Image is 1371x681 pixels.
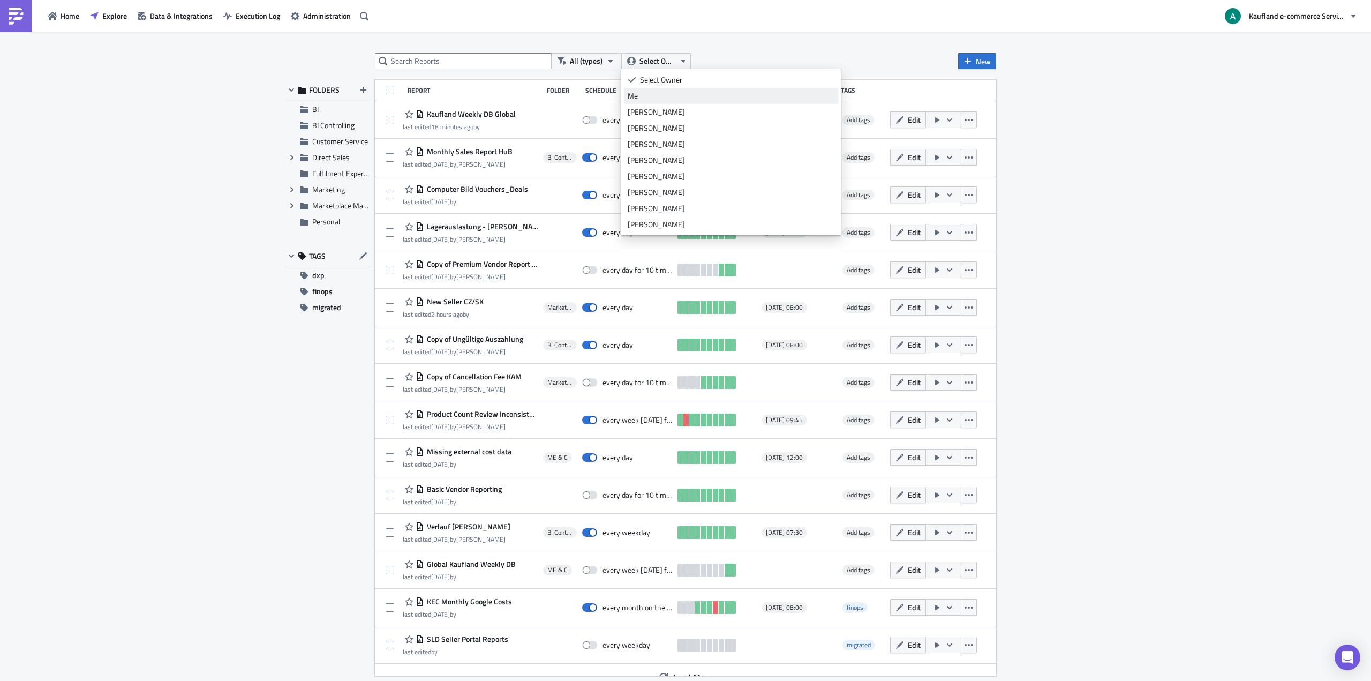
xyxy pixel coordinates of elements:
span: Add tags [847,415,870,425]
a: Explore [85,8,132,24]
time: 2025-07-21T06:36:22Z [431,497,450,507]
button: finops [284,283,372,300]
div: [PERSON_NAME] [628,123,834,133]
div: every week on Monday for 10 times [602,565,672,575]
time: 2025-06-16T13:22:00Z [431,534,450,544]
div: Schedule [585,86,674,94]
span: Add tags [842,340,875,350]
button: Edit [890,637,926,653]
time: 2025-07-14T07:07:07Z [431,347,450,357]
span: Marketplace Management [312,200,396,211]
img: Avatar [1224,7,1242,25]
div: last edited by [PERSON_NAME] [403,535,510,543]
span: Edit [908,227,921,238]
span: Lagerauslastung - BOE Slack [424,222,538,231]
div: every day for 10 times [602,265,672,275]
div: last edited by [PERSON_NAME] [403,273,538,281]
button: Edit [890,111,926,128]
span: dxp [312,267,325,283]
div: every day for 10 times [602,115,672,125]
span: Product Count Review Inconsistency on PDP [424,409,538,419]
span: Add tags [847,115,870,125]
input: Search Reports [375,53,552,69]
span: BI [312,103,319,115]
div: last edited by [403,198,528,206]
span: KEC Monthly Google Costs [424,597,512,607]
div: [PERSON_NAME] [628,171,834,182]
span: Edit [908,377,921,388]
div: [PERSON_NAME] [628,139,834,149]
button: Kaufland e-commerce Services GmbH & Co. KG [1218,4,1363,28]
span: Add tags [842,565,875,575]
div: every day [602,228,633,237]
span: [DATE] 08:00 [766,341,803,349]
span: FOLDERS [309,85,340,95]
div: last edited by [403,610,512,618]
span: Administration [303,10,351,21]
div: last edited by [PERSON_NAME] [403,423,538,431]
div: Tags [841,86,885,94]
time: 2025-06-10T11:35:22Z [431,609,450,619]
span: Add tags [847,340,870,350]
span: Personal [312,216,340,227]
button: Edit [890,299,926,316]
span: Copy of Ungültige Auszahlung [424,334,523,344]
span: Edit [908,414,921,425]
div: last edited by [403,123,516,131]
span: TAGS [309,251,326,261]
span: Customer Service [312,136,368,147]
span: Edit [908,489,921,500]
span: Basic Vendor Reporting [424,484,502,494]
span: Kaufland e-commerce Services GmbH & Co. KG [1249,10,1345,21]
span: finops [842,602,868,613]
span: [DATE] 12:00 [766,453,803,462]
span: BI Controlling [312,119,355,131]
span: Edit [908,564,921,575]
div: last edited by [PERSON_NAME] [403,385,522,393]
button: Edit [890,261,926,278]
span: Add tags [847,302,870,312]
div: [PERSON_NAME] [628,107,834,117]
time: 2025-08-11T09:36:23Z [431,309,463,319]
div: every week on Monday for 10 times [602,415,672,425]
span: Direct Sales [312,152,350,163]
span: Add tags [847,565,870,575]
span: Edit [908,264,921,275]
span: Fulfilment Experience [312,168,380,179]
span: New [976,56,991,67]
div: every month on the 5th [602,603,672,612]
span: migrated [847,640,871,650]
span: Home [61,10,79,21]
button: Select Owner [621,53,691,69]
div: [PERSON_NAME] [628,155,834,166]
span: Edit [908,527,921,538]
span: Edit [908,602,921,613]
span: Add tags [847,452,870,462]
time: 2025-06-27T12:27:17Z [431,422,450,432]
span: migrated [312,300,341,316]
span: Edit [908,189,921,200]
div: every day [602,340,633,350]
span: Kaufland Weekly DB Global [424,109,516,119]
span: Execution Log [236,10,280,21]
span: finops [312,283,333,300]
div: every day [602,453,633,462]
span: [DATE] 08:00 [766,603,803,612]
span: Copy of Premium Vendor Report - Direct Sales [424,259,538,269]
span: ME & C [547,453,568,462]
span: Add tags [842,452,875,463]
span: Add tags [847,265,870,275]
div: Me [628,91,834,101]
span: Add tags [847,490,870,500]
button: Edit [890,599,926,616]
div: Open Intercom Messenger [1335,645,1360,670]
time: 2025-07-10T07:51:34Z [431,459,450,469]
div: last edited by [PERSON_NAME] [403,235,538,243]
div: last edited by [PERSON_NAME] [403,160,513,168]
span: BI Controlling [547,528,572,537]
button: Edit [890,224,926,241]
button: dxp [284,267,372,283]
time: 2025-07-24T10:00:04Z [431,197,450,207]
span: Edit [908,639,921,650]
button: All (types) [552,53,621,69]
